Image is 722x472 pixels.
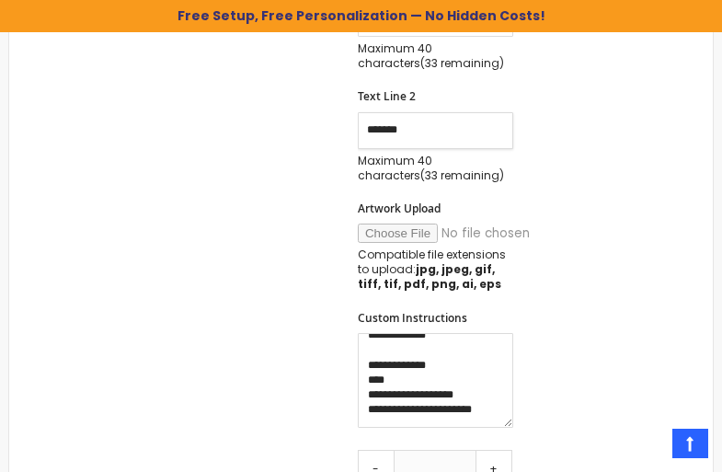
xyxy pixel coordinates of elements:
span: (33 remaining) [420,167,504,183]
span: Artwork Upload [358,201,441,216]
p: Maximum 40 characters [358,41,513,71]
strong: jpg, jpeg, gif, tiff, tif, pdf, png, ai, eps [358,261,501,292]
span: Text Line 2 [358,88,416,104]
p: Compatible file extensions to upload: [358,248,513,293]
span: (33 remaining) [420,55,504,71]
span: Custom Instructions [358,310,467,326]
p: Maximum 40 characters [358,154,513,183]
